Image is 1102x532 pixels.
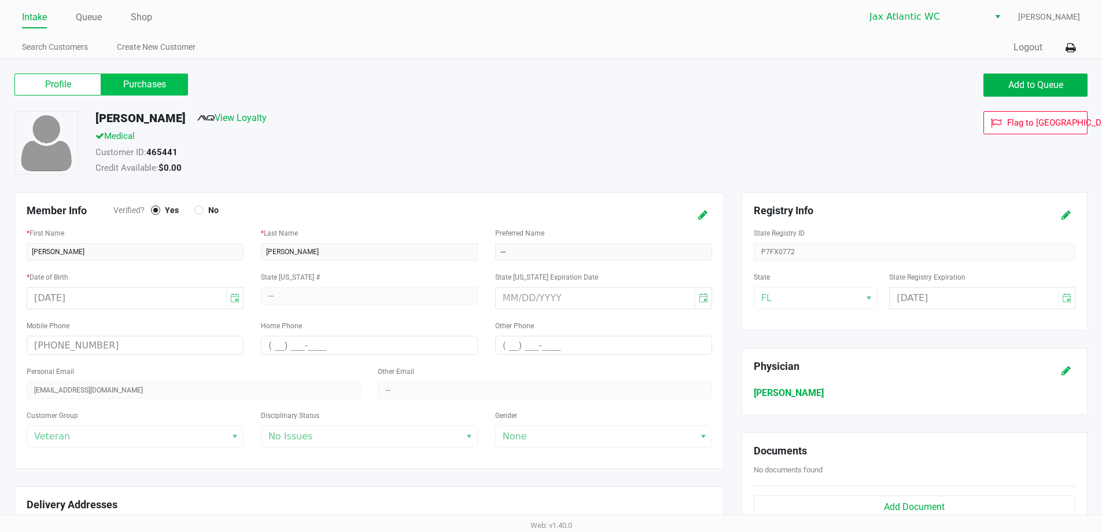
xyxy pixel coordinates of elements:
label: Personal Email [27,366,74,377]
label: Other Email [378,366,414,377]
h5: Member Info [27,204,113,217]
span: No [204,205,219,215]
div: Credit Available: [87,162,760,178]
h6: [PERSON_NAME] [754,387,1075,398]
span: Jax Atlantic WC [869,10,982,24]
a: View Loyalty [197,112,267,123]
h5: [PERSON_NAME] [95,111,186,125]
span: [PERSON_NAME] [1018,11,1080,23]
h5: Documents [754,445,1075,457]
a: Queue [76,9,102,25]
strong: 465441 [146,147,178,157]
span: Add to Queue [1008,79,1063,90]
span: Verified? [113,204,151,217]
label: State Registry ID [754,228,805,239]
label: Last Name [261,228,298,239]
label: Profile [14,74,101,96]
button: Logout [1013,41,1042,54]
label: Customer Group [27,410,78,421]
label: Mobile Phone [27,321,69,331]
span: Web: v1.40.0 [530,521,572,530]
label: Disciplinary Status [261,410,319,421]
label: First Name [27,228,64,239]
label: Preferred Name [495,228,544,239]
label: State [US_STATE] Expiration Date [495,272,598,282]
button: Flag to [GEOGRAPHIC_DATA] [983,111,1088,134]
button: Add to Queue [983,74,1088,97]
span: Yes [160,205,179,215]
button: Select [989,6,1006,27]
a: Search Customers [22,40,88,54]
label: State Registry Expiration [889,272,965,282]
h5: Physician [754,360,1019,373]
label: Gender [495,410,517,421]
label: Home Phone [261,321,302,331]
a: Intake [22,9,47,25]
label: State [US_STATE] # [261,272,320,282]
h5: Registry Info [754,204,1019,217]
div: Customer ID: [87,146,760,162]
h5: Delivery Addresses [27,498,712,511]
a: Shop [131,9,152,25]
div: Medical [87,130,760,146]
label: Other Phone [495,321,534,331]
span: Add Document [884,501,945,512]
span: No documents found [754,465,823,474]
strong: $0.00 [159,163,182,173]
label: State [754,272,770,282]
label: Purchases [101,74,188,96]
button: Add Document [754,496,1075,519]
label: Date of Birth [27,272,68,282]
a: Create New Customer [117,40,196,54]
